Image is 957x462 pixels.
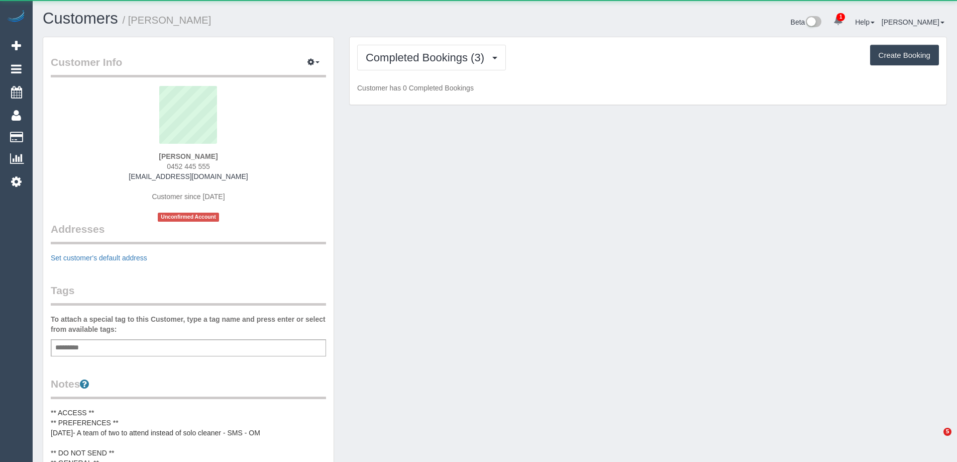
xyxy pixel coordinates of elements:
button: Completed Bookings (3) [357,45,506,70]
span: Unconfirmed Account [158,213,219,221]
span: 1 [836,13,845,21]
legend: Notes [51,377,326,399]
iframe: Intercom live chat [923,428,947,452]
a: [PERSON_NAME] [882,18,944,26]
span: 0452 445 555 [167,162,210,170]
span: Customer since [DATE] [152,193,225,201]
img: New interface [805,16,821,29]
a: Set customer's default address [51,254,147,262]
img: Automaid Logo [6,10,26,24]
button: Create Booking [870,45,939,66]
a: Help [855,18,875,26]
span: Completed Bookings (3) [366,51,489,64]
legend: Tags [51,283,326,306]
a: Beta [791,18,822,26]
strong: [PERSON_NAME] [159,152,218,160]
a: [EMAIL_ADDRESS][DOMAIN_NAME] [129,172,248,180]
a: 1 [828,10,848,32]
legend: Customer Info [51,55,326,77]
small: / [PERSON_NAME] [123,15,211,26]
span: 5 [943,428,951,436]
a: Customers [43,10,118,27]
label: To attach a special tag to this Customer, type a tag name and press enter or select from availabl... [51,314,326,334]
p: Customer has 0 Completed Bookings [357,83,939,93]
